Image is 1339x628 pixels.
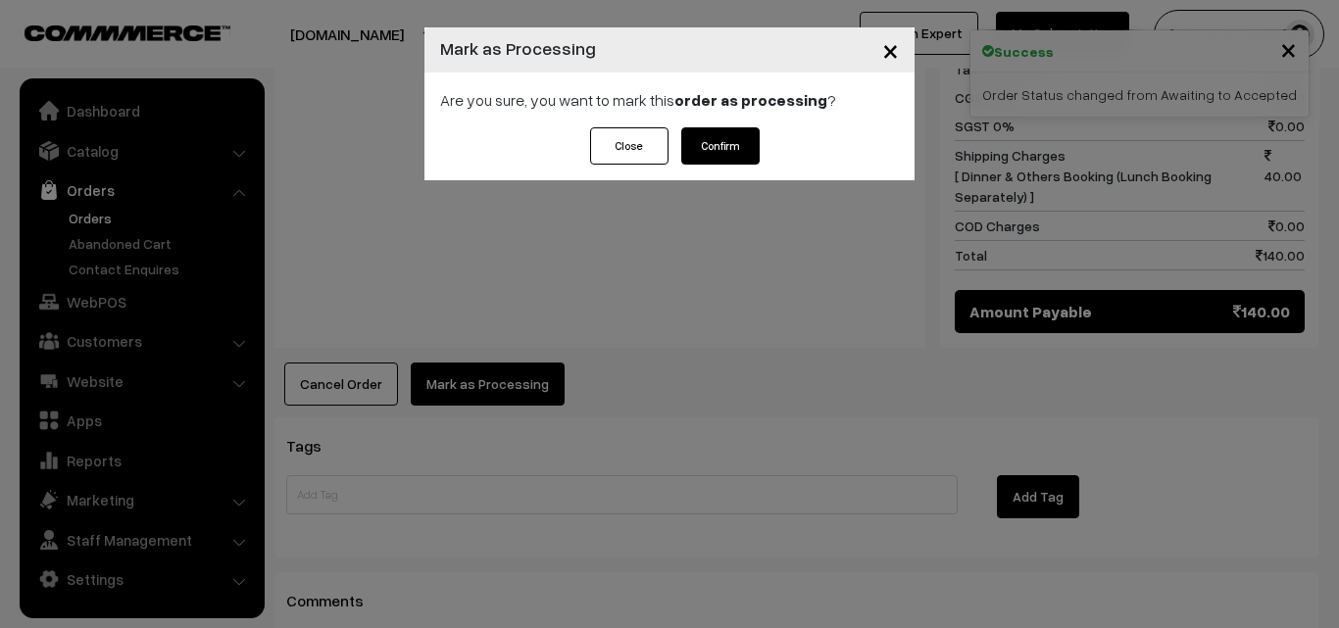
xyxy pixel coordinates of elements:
[590,127,669,165] button: Close
[681,127,760,165] button: Confirm
[674,90,827,110] strong: order as processing
[424,72,915,127] div: Are you sure, you want to mark this ?
[867,20,915,80] button: Close
[440,35,596,62] h4: Mark as Processing
[882,31,899,68] span: ×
